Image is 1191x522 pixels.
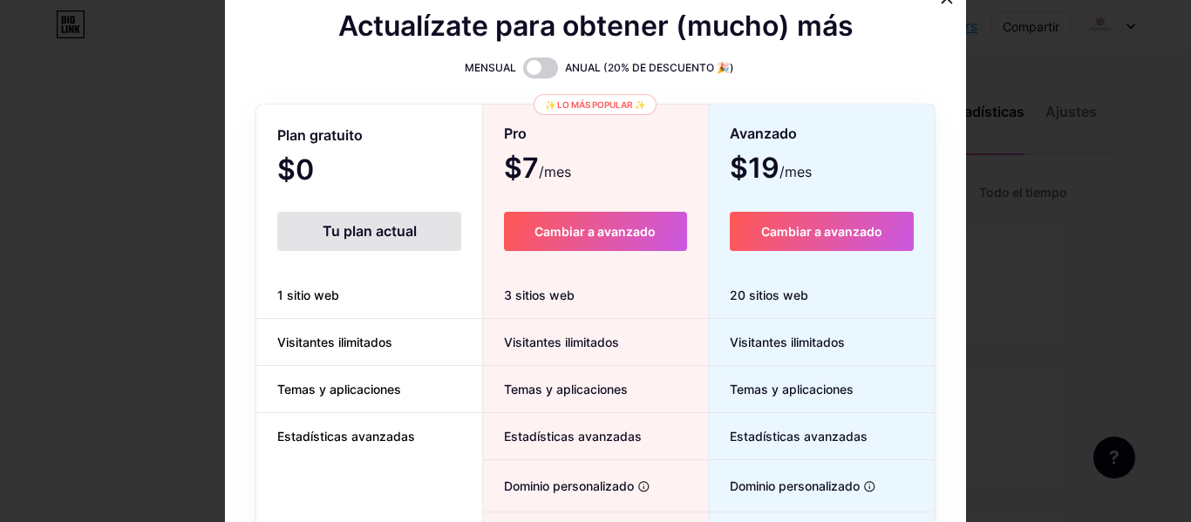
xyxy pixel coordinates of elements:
[277,335,392,349] font: Visitantes ilimitados
[504,478,634,493] font: Dominio personalizado
[277,153,314,186] font: $0
[504,151,539,185] font: $7
[730,151,779,185] font: $19
[338,9,854,43] font: Actualízate para obtener (mucho) más
[761,224,882,239] font: Cambiar a avanzado
[730,125,797,142] font: Avanzado
[277,382,401,397] font: Temas y aplicaciones
[730,212,914,251] button: Cambiar a avanzado
[504,125,527,142] font: Pro
[465,61,516,74] font: MENSUAL
[277,126,363,144] font: Plan gratuito
[277,288,339,302] font: 1 sitio web
[504,429,642,444] font: Estadísticas avanzadas
[504,288,575,302] font: 3 sitios web
[730,382,854,397] font: Temas y aplicaciones
[323,222,417,240] font: Tu plan actual
[730,429,868,444] font: Estadísticas avanzadas
[504,335,619,349] font: Visitantes ilimitados
[779,163,812,180] font: /mes
[277,429,415,444] font: Estadísticas avanzadas
[504,212,686,251] button: Cambiar a avanzado
[730,288,808,302] font: 20 sitios web
[565,61,734,74] font: ANUAL (20% DE DESCUENTO 🎉)
[730,335,845,349] font: Visitantes ilimitados
[534,224,656,239] font: Cambiar a avanzado
[545,99,645,110] font: ✨ Lo más popular ✨
[730,478,860,493] font: Dominio personalizado
[539,163,571,180] font: /mes
[504,382,628,397] font: Temas y aplicaciones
